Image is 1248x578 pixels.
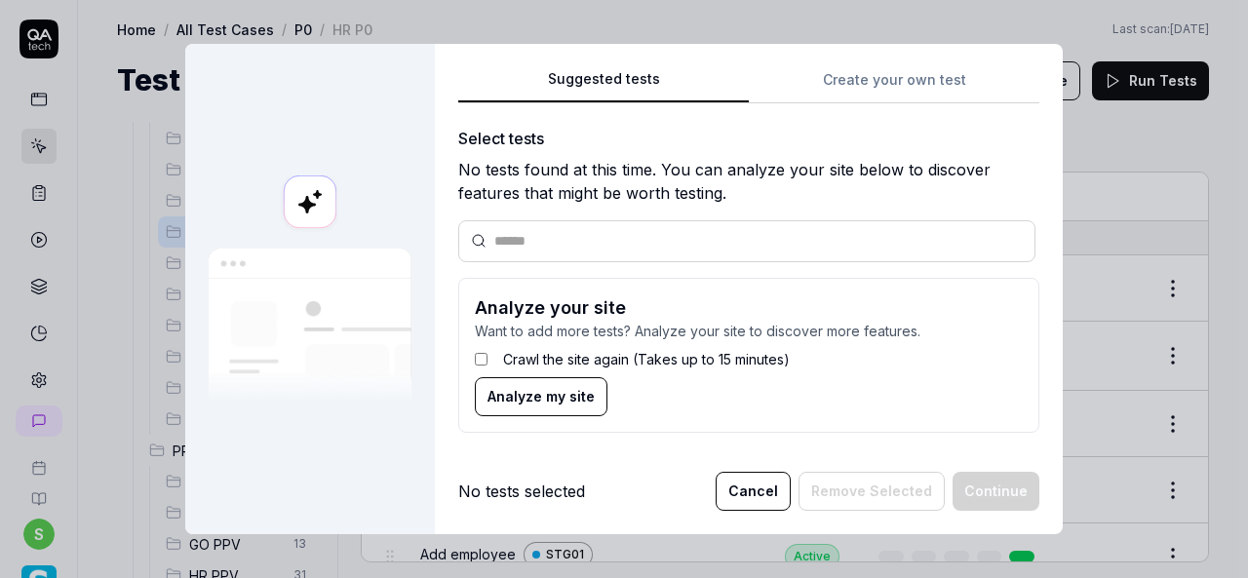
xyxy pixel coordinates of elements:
[458,68,749,103] button: Suggested tests
[458,480,585,503] div: No tests selected
[475,377,607,416] button: Analyze my site
[953,472,1039,511] button: Continue
[475,294,1023,321] h3: Analyze your site
[209,249,411,404] img: Our AI scans your site and suggests things to test
[716,472,791,511] button: Cancel
[458,158,1039,205] div: No tests found at this time. You can analyze your site below to discover features that might be w...
[475,321,1023,341] p: Want to add more tests? Analyze your site to discover more features.
[487,386,595,406] span: Analyze my site
[458,127,1039,150] div: Select tests
[503,349,790,369] label: Crawl the site again (Takes up to 15 minutes)
[749,68,1039,103] button: Create your own test
[799,472,945,511] button: Remove Selected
